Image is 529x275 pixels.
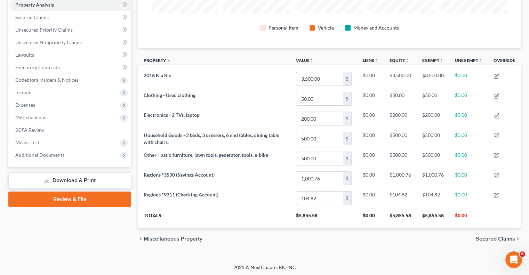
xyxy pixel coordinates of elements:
[8,192,131,207] a: Review & File
[384,89,417,109] td: $50.00
[422,58,443,63] a: Exemptunfold_more
[515,236,521,242] i: chevron_right
[417,188,449,208] td: $104.82
[10,61,131,74] a: Executory Contracts
[343,152,351,165] div: $
[417,69,449,89] td: $3,500.00
[357,69,384,89] td: $0.00
[357,109,384,129] td: $0.00
[390,58,409,63] a: Equityunfold_more
[417,208,449,228] th: $5,855.58
[343,192,351,205] div: $
[476,236,515,242] span: Secured Claims
[296,58,314,63] a: Valueunfold_more
[296,152,343,165] input: 0.00
[374,59,378,63] i: unfold_more
[343,172,351,185] div: $
[15,39,82,45] span: Unsecured Nonpriority Claims
[439,59,443,63] i: unfold_more
[417,169,449,188] td: $1,000.76
[10,36,131,49] a: Unsecured Nonpriority Claims
[318,24,334,31] div: Vehicle
[343,72,351,86] div: $
[357,208,384,228] th: $0.00
[476,236,521,242] button: Secured Claims chevron_right
[417,109,449,129] td: $200.00
[144,58,171,63] a: Property expand_less
[449,109,488,129] td: $0.00
[15,2,54,8] span: Property Analysis
[144,192,218,197] span: Regions *9311 (Checking Account)
[144,152,268,158] span: Other - patio furniture, lawn tools, generator, tools, e-bike
[138,208,290,228] th: Totals:
[15,139,39,145] span: Means Test
[384,208,417,228] th: $5,855.58
[15,14,49,20] span: Secured Claims
[384,148,417,168] td: $500.00
[384,169,417,188] td: $1,000.76
[384,109,417,129] td: $200.00
[455,58,482,63] a: Unexemptunfold_more
[10,24,131,36] a: Unsecured Priority Claims
[417,148,449,168] td: $500.00
[417,129,449,148] td: $500.00
[505,251,522,268] iframe: Intercom live chat
[384,129,417,148] td: $500.00
[144,172,215,178] span: Regions *3530 (Savings Account)
[144,236,202,242] span: Miscellaneous Property
[144,132,279,145] span: Household Goods - 2 beds, 3 dressers, 6 end tables, dining table with chairs,
[478,59,482,63] i: unfold_more
[15,89,31,95] span: Income
[138,236,202,242] button: chevron_left Miscellaneous Property
[417,89,449,109] td: $50.00
[296,112,343,125] input: 0.00
[520,251,525,257] span: 6
[357,148,384,168] td: $0.00
[15,102,35,108] span: Expenses
[353,24,399,31] div: Money and Accounts
[310,59,314,63] i: unfold_more
[10,124,131,136] a: SOFA Review
[384,188,417,208] td: $104.82
[343,112,351,125] div: $
[296,132,343,145] input: 0.00
[343,132,351,145] div: $
[15,114,46,120] span: Miscellaneous
[138,236,144,242] i: chevron_left
[488,54,521,69] th: Override
[144,112,200,118] span: Electronics - 2 TVs, laptop
[449,148,488,168] td: $0.00
[357,89,384,109] td: $0.00
[15,77,79,83] span: Codebtors Insiders & Notices
[268,24,298,31] div: Personal Item
[449,69,488,89] td: $0.00
[449,89,488,109] td: $0.00
[384,69,417,89] td: $3,500.00
[405,59,409,63] i: unfold_more
[167,59,171,63] i: expand_less
[296,92,343,105] input: 0.00
[290,208,357,228] th: $5,855.58
[343,92,351,105] div: $
[15,127,44,133] span: SOFA Review
[449,188,488,208] td: $0.00
[144,72,171,78] span: 2016 Kia Rio
[296,192,343,205] input: 0.00
[10,11,131,24] a: Secured Claims
[449,129,488,148] td: $0.00
[15,27,73,33] span: Unsecured Priority Claims
[10,49,131,61] a: Lawsuits
[144,92,195,98] span: Clothing - Used clothing
[15,152,64,158] span: Additional Documents
[296,172,343,185] input: 0.00
[363,58,378,63] a: Liensunfold_more
[357,188,384,208] td: $0.00
[357,129,384,148] td: $0.00
[357,169,384,188] td: $0.00
[15,52,34,58] span: Lawsuits
[449,208,488,228] th: $0.00
[449,169,488,188] td: $0.00
[15,64,60,70] span: Executory Contracts
[296,72,343,86] input: 0.00
[8,172,131,189] a: Download & Print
